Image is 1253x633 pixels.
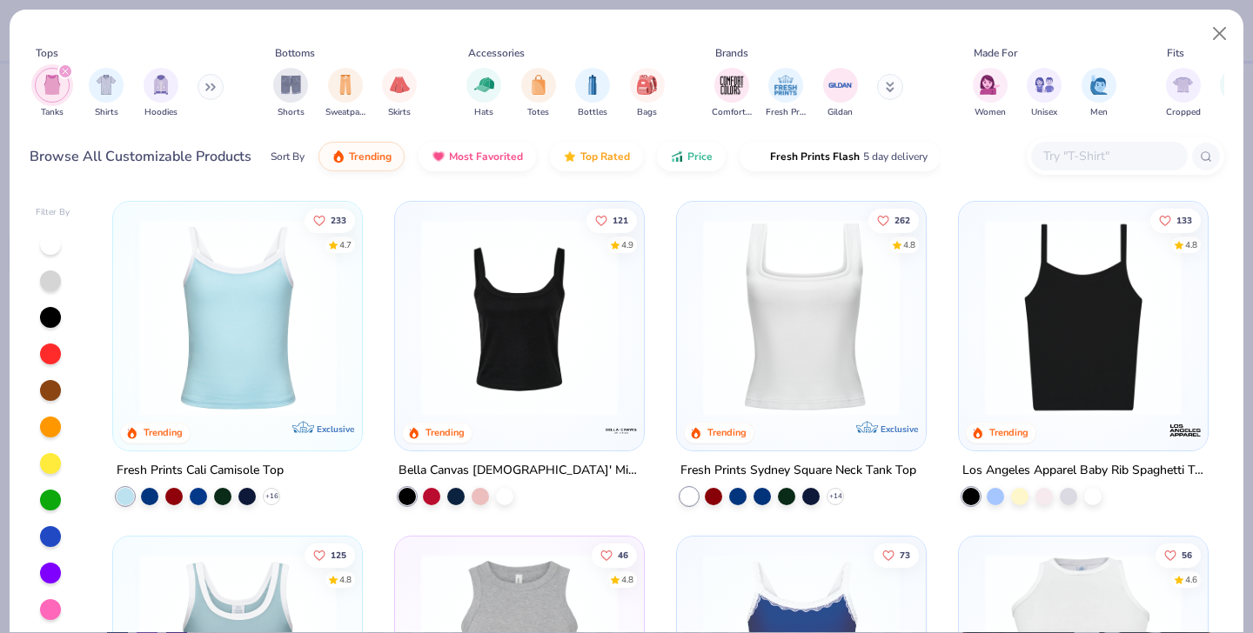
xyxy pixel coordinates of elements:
[1185,573,1197,586] div: 4.6
[97,75,117,95] img: Shirts Image
[976,219,1190,416] img: cbf11e79-2adf-4c6b-b19e-3da42613dd1b
[1042,146,1176,166] input: Try "T-Shirt"
[1167,413,1202,448] img: Los Angeles Apparel logo
[973,68,1008,119] button: filter button
[41,106,64,119] span: Tanks
[89,68,124,119] div: filter for Shirts
[773,72,799,98] img: Fresh Prints Image
[449,150,523,163] span: Most Favorited
[1089,75,1109,95] img: Men Image
[575,68,610,119] div: filter for Bottles
[388,106,411,119] span: Skirts
[521,68,556,119] button: filter button
[908,219,1122,416] img: 63ed7c8a-03b3-4701-9f69-be4b1adc9c5f
[962,460,1204,482] div: Los Angeles Apparel Baby Rib Spaghetti Tank
[412,219,626,416] img: 8af284bf-0d00-45ea-9003-ce4b9a3194ad
[265,491,278,502] span: + 16
[753,150,767,163] img: flash.gif
[687,150,713,163] span: Price
[719,72,745,98] img: Comfort Colors Image
[273,68,308,119] button: filter button
[474,106,493,119] span: Hats
[305,543,356,567] button: Like
[273,68,308,119] div: filter for Shorts
[613,216,628,224] span: 121
[868,208,919,232] button: Like
[740,142,941,171] button: Fresh Prints Flash5 day delivery
[275,45,315,61] div: Bottoms
[580,150,630,163] span: Top Rated
[325,68,365,119] button: filter button
[874,543,919,567] button: Like
[604,413,639,448] img: Bella + Canvas logo
[89,68,124,119] button: filter button
[1166,68,1201,119] button: filter button
[144,68,178,119] button: filter button
[527,106,549,119] span: Totes
[278,106,305,119] span: Shorts
[382,68,417,119] button: filter button
[35,68,70,119] div: filter for Tanks
[823,68,858,119] div: filter for Gildan
[1090,106,1108,119] span: Men
[318,142,405,171] button: Trending
[712,68,752,119] div: filter for Comfort Colors
[712,68,752,119] button: filter button
[694,219,908,416] img: 94a2aa95-cd2b-4983-969b-ecd512716e9a
[583,75,602,95] img: Bottles Image
[1182,550,1192,559] span: 56
[281,75,301,95] img: Shorts Image
[332,550,347,559] span: 125
[1185,238,1197,251] div: 4.8
[980,75,1000,95] img: Women Image
[332,150,345,163] img: trending.gif
[1150,208,1201,232] button: Like
[630,68,665,119] div: filter for Bags
[715,45,748,61] div: Brands
[618,550,628,559] span: 46
[336,75,355,95] img: Sweatpants Image
[828,72,854,98] img: Gildan Image
[35,68,70,119] button: filter button
[1176,216,1192,224] span: 133
[766,106,806,119] span: Fresh Prints
[712,106,752,119] span: Comfort Colors
[578,106,607,119] span: Bottles
[592,543,637,567] button: Like
[332,216,347,224] span: 233
[621,573,633,586] div: 4.8
[563,150,577,163] img: TopRated.gif
[117,460,284,482] div: Fresh Prints Cali Camisole Top
[340,573,352,586] div: 4.8
[325,106,365,119] span: Sweatpants
[1167,45,1184,61] div: Fits
[1031,106,1057,119] span: Unisex
[900,550,910,559] span: 73
[1027,68,1062,119] button: filter button
[895,216,910,224] span: 262
[30,146,251,167] div: Browse All Customizable Products
[621,238,633,251] div: 4.9
[770,150,860,163] span: Fresh Prints Flash
[863,147,928,167] span: 5 day delivery
[975,106,1006,119] span: Women
[1156,543,1201,567] button: Like
[340,238,352,251] div: 4.7
[468,45,525,61] div: Accessories
[630,68,665,119] button: filter button
[1082,68,1116,119] div: filter for Men
[828,106,853,119] span: Gildan
[575,68,610,119] button: filter button
[680,460,916,482] div: Fresh Prints Sydney Square Neck Tank Top
[521,68,556,119] div: filter for Totes
[131,219,345,416] img: a25d9891-da96-49f3-a35e-76288174bf3a
[271,149,305,164] div: Sort By
[657,142,726,171] button: Price
[325,68,365,119] div: filter for Sweatpants
[399,460,640,482] div: Bella Canvas [DEMOGRAPHIC_DATA]' Micro Ribbed Scoop Tank
[550,142,643,171] button: Top Rated
[1166,68,1201,119] div: filter for Cropped
[419,142,536,171] button: Most Favorited
[1173,75,1193,95] img: Cropped Image
[903,238,915,251] div: 4.8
